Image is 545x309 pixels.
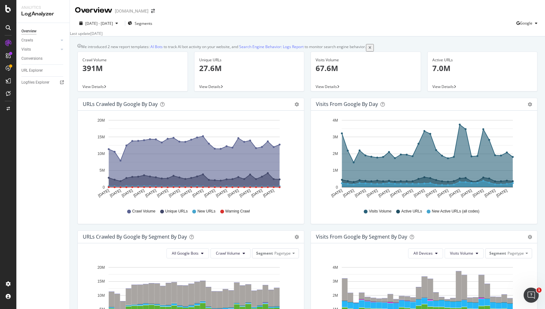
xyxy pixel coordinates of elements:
[432,63,533,74] p: 7.0M
[390,188,402,198] text: [DATE]
[83,101,158,107] div: URLs Crawled by Google by day
[239,44,304,49] a: Search Engine Behavior: Logs Report
[354,188,367,198] text: [DATE]
[83,234,187,240] div: URLs Crawled by Google By Segment By Day
[82,84,104,89] span: View Details
[378,188,390,198] text: [DATE]
[77,44,537,51] div: info banner
[135,21,152,26] span: Segments
[199,57,300,63] div: Unique URLs
[121,188,133,198] text: [DATE]
[21,46,31,53] div: Visits
[144,188,157,198] text: [DATE]
[239,188,251,198] text: [DATE]
[21,5,65,10] div: Analytics
[316,84,337,89] span: View Details
[133,188,145,198] text: [DATE]
[432,84,454,89] span: View Details
[82,63,183,74] p: 391M
[336,185,338,189] text: 0
[150,44,163,49] a: AI Bots
[316,63,416,74] p: 67.6M
[115,8,149,14] div: [DOMAIN_NAME]
[295,235,299,239] div: gear
[199,84,221,89] span: View Details
[21,55,65,62] a: Conversions
[450,251,473,256] span: Visits Volume
[165,209,188,214] span: Unique URLs
[274,251,291,256] span: Pagetype
[496,188,508,198] text: [DATE]
[98,152,105,156] text: 10M
[98,279,105,284] text: 15M
[508,251,524,256] span: Pagetype
[516,18,540,28] button: Google
[401,188,414,198] text: [DATE]
[180,188,193,198] text: [DATE]
[199,63,300,74] p: 27.6M
[333,168,338,173] text: 1M
[172,251,199,256] span: All Google Bots
[90,31,103,36] div: [DATE]
[484,188,496,198] text: [DATE]
[227,188,239,198] text: [DATE]
[168,188,181,198] text: [DATE]
[98,118,105,122] text: 20M
[21,55,42,62] div: Conversions
[203,188,216,198] text: [DATE]
[524,288,539,303] iframe: Intercom live chat
[316,234,407,240] div: Visits from Google By Segment By Day
[215,188,228,198] text: [DATE]
[342,188,355,198] text: [DATE]
[295,102,299,107] div: gear
[83,116,297,203] svg: A chart.
[256,251,273,256] span: Segment
[98,293,105,297] text: 10M
[425,188,437,198] text: [DATE]
[250,188,263,198] text: [DATE]
[333,293,338,297] text: 2M
[330,188,343,198] text: [DATE]
[432,57,533,63] div: Active URLs
[21,28,65,35] a: Overview
[211,248,250,258] button: Crawl Volume
[460,188,473,198] text: [DATE]
[369,209,391,214] span: Visits Volume
[432,209,479,214] span: New Active URLs (all codes)
[489,251,506,256] span: Segment
[333,265,338,269] text: 4M
[98,135,105,139] text: 15M
[128,18,152,28] button: Segments
[21,67,65,74] a: URL Explorer
[156,188,169,198] text: [DATE]
[103,185,105,189] text: 0
[166,248,209,258] button: All Google Bots
[21,10,65,18] div: LogAnalyzer
[401,209,422,214] span: Active URLs
[109,188,122,198] text: [DATE]
[413,251,433,256] span: All Devices
[82,57,183,63] div: Crawl Volume
[413,188,426,198] text: [DATE]
[21,37,59,44] a: Crawls
[97,188,110,198] text: [DATE]
[225,209,250,214] span: Warning Crawl
[472,188,485,198] text: [DATE]
[366,188,379,198] text: [DATE]
[192,188,204,198] text: [DATE]
[366,44,374,51] button: close banner
[99,168,105,173] text: 5M
[85,21,113,26] span: [DATE] - [DATE]
[333,135,338,139] text: 3M
[21,79,49,86] div: Logfiles Explorer
[316,116,530,203] svg: A chart.
[98,265,105,269] text: 20M
[21,67,43,74] div: URL Explorer
[75,20,122,26] button: [DATE] - [DATE]
[81,44,366,51] div: We introduced 2 new report templates: to track AI bot activity on your website, and to monitor se...
[445,248,484,258] button: Visits Volume
[333,152,338,156] text: 2M
[316,57,416,63] div: Visits Volume
[316,101,378,107] div: Visits from Google by day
